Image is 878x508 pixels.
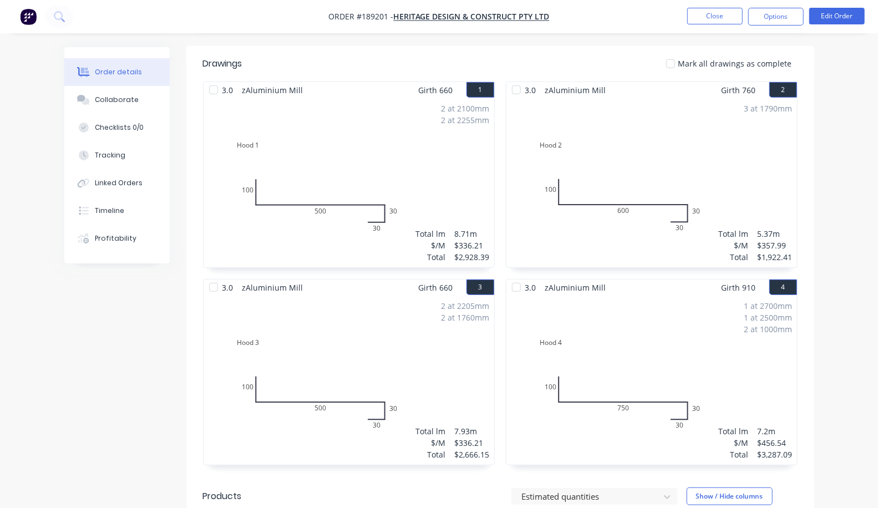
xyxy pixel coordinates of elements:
[416,240,446,251] div: $/M
[719,437,749,449] div: $/M
[95,95,139,105] div: Collaborate
[722,82,756,98] span: Girth 760
[416,251,446,263] div: Total
[758,251,793,263] div: $1,922.41
[769,280,797,295] button: 4
[455,251,490,263] div: $2,928.39
[541,82,611,98] span: zAluminium Mill
[758,449,793,460] div: $3,287.09
[455,437,490,449] div: $336.21
[455,240,490,251] div: $336.21
[238,280,308,296] span: zAluminium Mill
[687,8,743,24] button: Close
[744,103,793,114] div: 3 at 1790mm
[678,58,792,69] span: Mark all drawings as complete
[769,82,797,98] button: 2
[64,58,170,86] button: Order details
[416,425,446,437] div: Total lm
[758,240,793,251] div: $357.99
[329,12,394,22] span: Order #189201 -
[95,150,125,160] div: Tracking
[719,425,749,437] div: Total lm
[204,98,494,267] div: Hood 110050030302 at 2100mm2 at 2255mmTotal lm$/MTotal8.71m$336.21$2,928.39
[441,300,490,312] div: 2 at 2205mm
[758,437,793,449] div: $456.54
[455,449,490,460] div: $2,666.15
[64,169,170,197] button: Linked Orders
[506,296,797,465] div: Hood 410075030301 at 2700mm1 at 2500mm2 at 1000mmTotal lm$/MTotal7.2m$456.54$3,287.09
[466,280,494,295] button: 3
[441,312,490,323] div: 2 at 1760mm
[455,425,490,437] div: 7.93m
[20,8,37,25] img: Factory
[203,490,242,503] div: Products
[506,98,797,267] div: Hood 210060030303 at 1790mmTotal lm$/MTotal5.37m$357.99$1,922.41
[441,103,490,114] div: 2 at 2100mm
[419,280,453,296] span: Girth 660
[758,425,793,437] div: 7.2m
[719,251,749,263] div: Total
[744,300,793,312] div: 1 at 2700mm
[744,312,793,323] div: 1 at 2500mm
[64,197,170,225] button: Timeline
[419,82,453,98] span: Girth 660
[238,82,308,98] span: zAluminium Mill
[521,280,541,296] span: 3.0
[719,228,749,240] div: Total lm
[64,114,170,141] button: Checklists 0/0
[394,12,550,22] a: Heritage Design & Construct Pty Ltd
[95,123,144,133] div: Checklists 0/0
[758,228,793,240] div: 5.37m
[687,487,773,505] button: Show / Hide columns
[719,449,749,460] div: Total
[416,228,446,240] div: Total lm
[95,206,124,216] div: Timeline
[809,8,865,24] button: Edit Order
[466,82,494,98] button: 1
[744,323,793,335] div: 2 at 1000mm
[455,228,490,240] div: 8.71m
[95,178,143,188] div: Linked Orders
[521,82,541,98] span: 3.0
[441,114,490,126] div: 2 at 2255mm
[218,280,238,296] span: 3.0
[64,225,170,252] button: Profitability
[416,449,446,460] div: Total
[218,82,238,98] span: 3.0
[719,240,749,251] div: $/M
[64,86,170,114] button: Collaborate
[722,280,756,296] span: Girth 910
[203,57,242,70] div: Drawings
[541,280,611,296] span: zAluminium Mill
[204,296,494,465] div: Hood 310050030302 at 2205mm2 at 1760mmTotal lm$/MTotal7.93m$336.21$2,666.15
[95,67,142,77] div: Order details
[416,437,446,449] div: $/M
[748,8,804,26] button: Options
[95,233,136,243] div: Profitability
[64,141,170,169] button: Tracking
